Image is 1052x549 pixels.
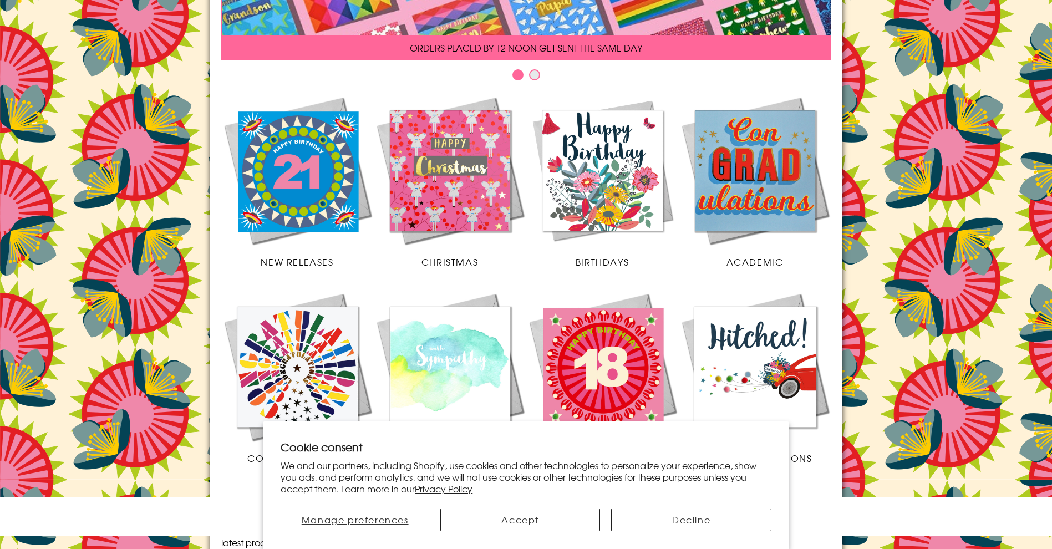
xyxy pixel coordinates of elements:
[247,451,347,465] span: Congratulations
[221,69,831,86] div: Carousel Pagination
[421,255,478,268] span: Christmas
[526,291,679,465] a: Age Cards
[281,460,771,494] p: We and our partners, including Shopify, use cookies and other technologies to personalize your ex...
[526,94,679,268] a: Birthdays
[374,291,526,465] a: Sympathy
[281,439,771,455] h2: Cookie consent
[679,94,831,268] a: Academic
[221,94,374,268] a: New Releases
[281,509,429,531] button: Manage preferences
[679,291,831,465] a: Wedding Occasions
[726,255,784,268] span: Academic
[374,94,526,268] a: Christmas
[261,255,333,268] span: New Releases
[221,291,374,465] a: Congratulations
[576,255,629,268] span: Birthdays
[440,509,600,531] button: Accept
[529,69,540,80] button: Carousel Page 2
[611,509,771,531] button: Decline
[512,69,524,80] button: Carousel Page 1 (Current Slide)
[302,513,409,526] span: Manage preferences
[415,482,472,495] a: Privacy Policy
[410,41,642,54] span: ORDERS PLACED BY 12 NOON GET SENT THE SAME DAY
